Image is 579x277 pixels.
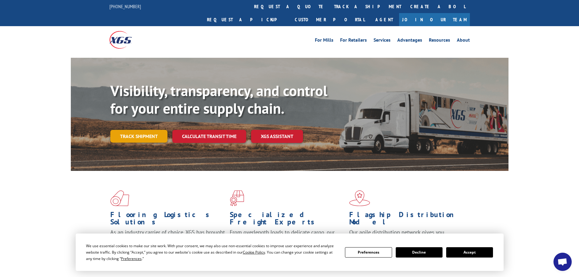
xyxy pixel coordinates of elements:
h1: Specialized Freight Experts [230,211,345,229]
p: From overlength loads to delicate cargo, our experienced staff knows the best way to move your fr... [230,229,345,256]
a: Track shipment [110,130,167,143]
a: Agent [369,13,399,26]
div: We use essential cookies to make our site work. With your consent, we may also use non-essential ... [86,243,338,262]
div: Open chat [553,253,572,271]
span: As an industry carrier of choice, XGS has brought innovation and dedication to flooring logistics... [110,229,225,250]
a: Advantages [397,38,422,44]
a: XGS ASSISTANT [251,130,303,143]
a: For Mills [315,38,333,44]
a: Resources [429,38,450,44]
b: Visibility, transparency, and control for your entire supply chain. [110,81,327,118]
a: Join Our Team [399,13,470,26]
button: Preferences [345,247,392,258]
h1: Flooring Logistics Solutions [110,211,225,229]
span: Cookie Policy [243,250,265,255]
img: xgs-icon-total-supply-chain-intelligence-red [110,190,129,206]
span: Our agile distribution network gives you nationwide inventory management on demand. [349,229,461,243]
a: For Retailers [340,38,367,44]
img: xgs-icon-focused-on-flooring-red [230,190,244,206]
a: Services [374,38,391,44]
a: Calculate transit time [172,130,246,143]
img: xgs-icon-flagship-distribution-model-red [349,190,370,206]
span: Preferences [121,256,142,261]
button: Decline [396,247,443,258]
a: Request a pickup [202,13,290,26]
button: Accept [446,247,493,258]
div: Cookie Consent Prompt [76,234,504,271]
a: About [457,38,470,44]
h1: Flagship Distribution Model [349,211,464,229]
a: [PHONE_NUMBER] [109,3,141,9]
a: Customer Portal [290,13,369,26]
